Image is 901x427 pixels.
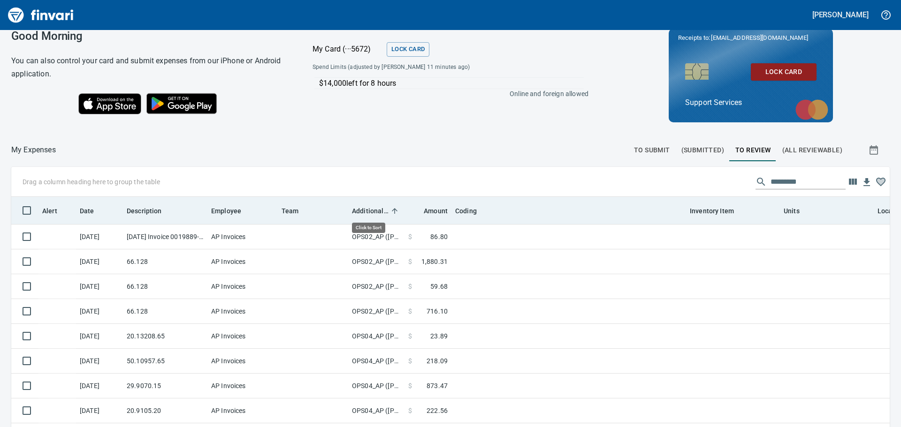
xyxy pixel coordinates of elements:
[430,232,448,241] span: 86.80
[76,374,123,398] td: [DATE]
[455,205,489,217] span: Coding
[348,299,405,324] td: OPS02_AP ([PERSON_NAME], [PERSON_NAME], [PERSON_NAME], [PERSON_NAME])
[681,144,724,156] span: (Submitted)
[207,274,278,299] td: AP Invoices
[207,374,278,398] td: AP Invoices
[76,324,123,349] td: [DATE]
[207,299,278,324] td: AP Invoices
[123,398,207,423] td: 20.9105.20
[735,144,771,156] span: To Review
[319,78,584,89] p: $14,000 left for 8 hours
[282,205,311,217] span: Team
[207,249,278,274] td: AP Invoices
[412,205,448,217] span: Amount
[348,225,405,249] td: OPS02_AP ([PERSON_NAME], [PERSON_NAME], [PERSON_NAME], [PERSON_NAME])
[11,144,56,156] nav: breadcrumb
[348,349,405,374] td: OPS04_AP ([PERSON_NAME], [PERSON_NAME], [PERSON_NAME], [PERSON_NAME], [PERSON_NAME])
[348,398,405,423] td: OPS04_AP ([PERSON_NAME], [PERSON_NAME], [PERSON_NAME], [PERSON_NAME], [PERSON_NAME])
[860,175,874,189] button: Download Table
[860,139,890,161] button: Show transactions within a particular date range
[42,205,69,217] span: Alert
[123,324,207,349] td: 20.13208.65
[348,324,405,349] td: OPS04_AP ([PERSON_NAME], [PERSON_NAME], [PERSON_NAME], [PERSON_NAME], [PERSON_NAME])
[207,225,278,249] td: AP Invoices
[751,63,817,81] button: Lock Card
[123,225,207,249] td: [DATE] Invoice 0019889-IN from Highway Specialties LLC (1-10458)
[408,381,412,390] span: $
[685,97,817,108] p: Support Services
[430,331,448,341] span: 23.89
[846,175,860,189] button: Choose columns to display
[387,42,429,57] button: Lock Card
[305,89,588,98] p: Online and foreign allowed
[11,54,289,81] h6: You can also control your card and submit expenses from our iPhone or Android application.
[634,144,670,156] span: To Submit
[427,356,448,366] span: 218.09
[76,349,123,374] td: [DATE]
[348,274,405,299] td: OPS02_AP ([PERSON_NAME], [PERSON_NAME], [PERSON_NAME], [PERSON_NAME])
[76,225,123,249] td: [DATE]
[408,406,412,415] span: $
[23,177,160,187] p: Drag a column heading here to group the table
[874,175,888,189] button: Column choices favorited. Click to reset to default
[427,381,448,390] span: 873.47
[758,66,809,78] span: Lock Card
[76,299,123,324] td: [DATE]
[76,249,123,274] td: [DATE]
[408,356,412,366] span: $
[408,257,412,266] span: $
[207,349,278,374] td: AP Invoices
[810,7,871,22] button: [PERSON_NAME]
[207,398,278,423] td: AP Invoices
[80,205,94,217] span: Date
[782,144,842,156] span: (All Reviewable)
[211,205,241,217] span: Employee
[313,44,383,55] p: My Card (···5672)
[207,324,278,349] td: AP Invoices
[784,205,812,217] span: Units
[6,4,76,26] img: Finvari
[421,257,448,266] span: 1,880.31
[408,331,412,341] span: $
[424,205,448,217] span: Amount
[408,232,412,241] span: $
[76,274,123,299] td: [DATE]
[352,205,401,217] span: Additional Reviewer
[211,205,253,217] span: Employee
[427,307,448,316] span: 716.10
[348,249,405,274] td: OPS02_AP ([PERSON_NAME], [PERSON_NAME], [PERSON_NAME], [PERSON_NAME])
[678,33,824,43] p: Receipts to:
[127,205,162,217] span: Description
[784,205,800,217] span: Units
[76,398,123,423] td: [DATE]
[123,249,207,274] td: 66.128
[690,205,734,217] span: Inventory Item
[123,274,207,299] td: 66.128
[812,10,869,20] h5: [PERSON_NAME]
[11,30,289,43] h3: Good Morning
[141,88,222,119] img: Get it on Google Play
[127,205,174,217] span: Description
[455,205,477,217] span: Coding
[791,95,833,125] img: mastercard.svg
[408,282,412,291] span: $
[348,374,405,398] td: OPS04_AP ([PERSON_NAME], [PERSON_NAME], [PERSON_NAME], [PERSON_NAME], [PERSON_NAME])
[313,63,528,72] span: Spend Limits (adjusted by [PERSON_NAME] 11 minutes ago)
[427,406,448,415] span: 222.56
[42,205,57,217] span: Alert
[430,282,448,291] span: 59.68
[352,205,389,217] span: Additional Reviewer
[80,205,107,217] span: Date
[123,374,207,398] td: 29.9070.15
[78,93,141,114] img: Download on the App Store
[282,205,299,217] span: Team
[11,144,56,156] p: My Expenses
[710,33,809,42] span: [EMAIL_ADDRESS][DOMAIN_NAME]
[391,44,425,55] span: Lock Card
[690,205,746,217] span: Inventory Item
[123,299,207,324] td: 66.128
[123,349,207,374] td: 50.10957.65
[408,307,412,316] span: $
